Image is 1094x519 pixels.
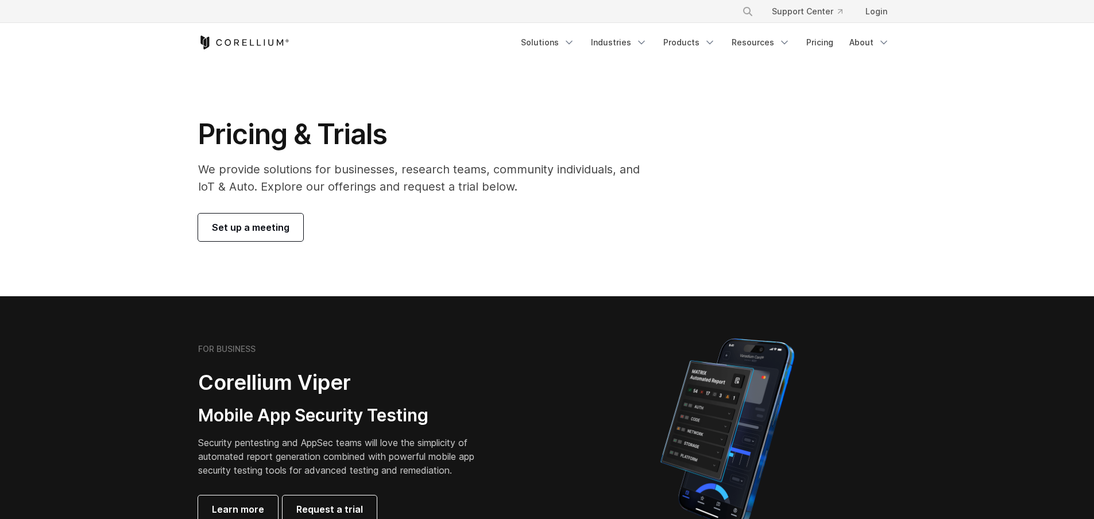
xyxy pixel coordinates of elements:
[799,32,840,53] a: Pricing
[198,370,492,396] h2: Corellium Viper
[763,1,852,22] a: Support Center
[725,32,797,53] a: Resources
[584,32,654,53] a: Industries
[728,1,896,22] div: Navigation Menu
[198,405,492,427] h3: Mobile App Security Testing
[856,1,896,22] a: Login
[842,32,896,53] a: About
[656,32,722,53] a: Products
[198,161,656,195] p: We provide solutions for businesses, research teams, community individuals, and IoT & Auto. Explo...
[198,344,256,354] h6: FOR BUSINESS
[198,436,492,477] p: Security pentesting and AppSec teams will love the simplicity of automated report generation comb...
[737,1,758,22] button: Search
[198,117,656,152] h1: Pricing & Trials
[514,32,582,53] a: Solutions
[212,220,289,234] span: Set up a meeting
[198,214,303,241] a: Set up a meeting
[296,502,363,516] span: Request a trial
[212,502,264,516] span: Learn more
[514,32,896,53] div: Navigation Menu
[198,36,289,49] a: Corellium Home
